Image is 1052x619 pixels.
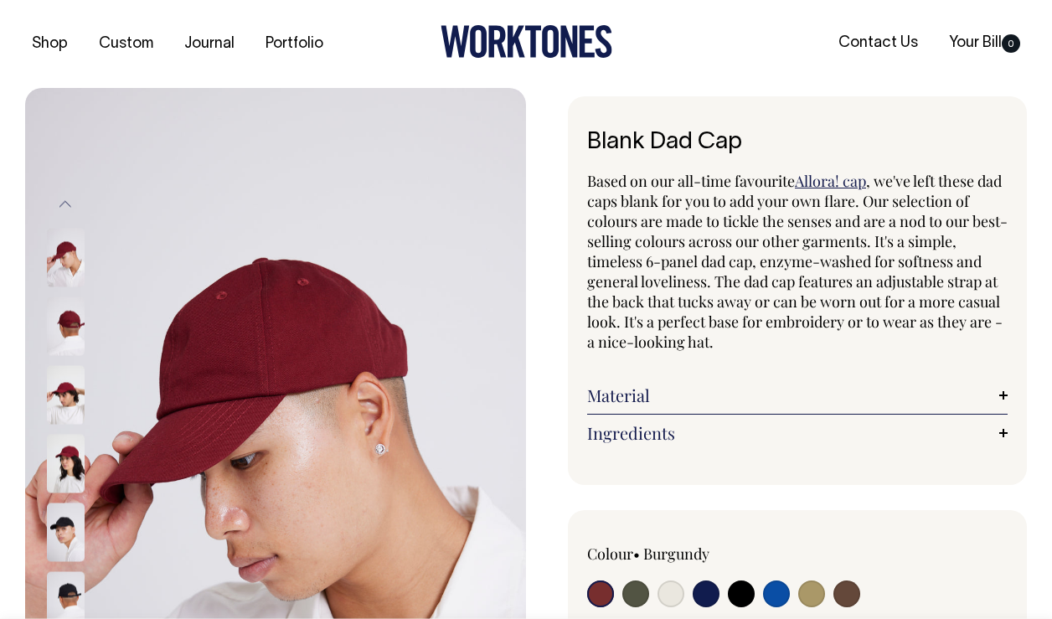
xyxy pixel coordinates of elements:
label: Burgundy [643,544,709,564]
a: Ingredients [587,423,1008,443]
img: burgundy [47,365,85,424]
img: burgundy [47,434,85,493]
a: Shop [25,30,75,58]
a: Allora! cap [795,171,866,191]
span: • [633,544,640,564]
a: Contact Us [832,29,925,57]
button: Previous [53,186,78,224]
img: burgundy [47,228,85,286]
a: Custom [92,30,160,58]
a: Portfolio [259,30,330,58]
span: 0 [1002,34,1020,53]
a: Your Bill0 [942,29,1027,57]
div: Colour [587,544,755,564]
a: Material [587,385,1008,405]
img: burgundy [47,297,85,355]
img: black [47,503,85,561]
a: Journal [178,30,241,58]
span: , we've left these dad caps blank for you to add your own flare. Our selection of colours are mad... [587,171,1008,352]
span: Based on our all-time favourite [587,171,795,191]
h1: Blank Dad Cap [587,130,1008,156]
